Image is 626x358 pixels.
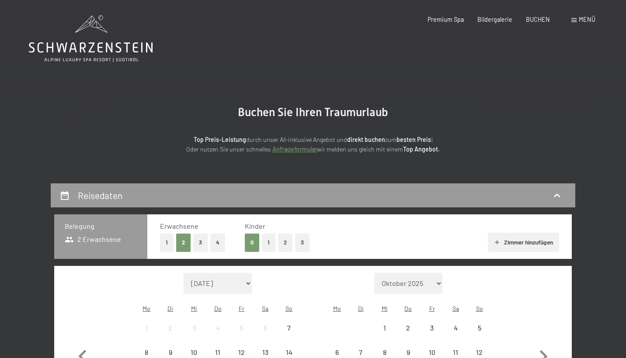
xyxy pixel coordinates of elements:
div: 5 [230,324,252,346]
span: Kinder [245,222,265,230]
div: Thu Oct 02 2025 [396,316,420,340]
p: durch unser All-inklusive Angebot und zum ! Oder nutzen Sie unser schnelles wir melden uns gleich... [121,135,505,155]
div: Wed Oct 01 2025 [372,316,396,340]
div: Anreise nicht möglich [254,316,277,340]
a: Anfrageformular [272,145,317,153]
abbr: Sonntag [476,305,483,312]
abbr: Montag [143,305,150,312]
div: Anreise nicht möglich [182,316,206,340]
strong: direkt buchen [347,136,385,143]
span: 2 Erwachsene [65,234,121,244]
abbr: Samstag [262,305,268,312]
div: Anreise nicht möglich [230,316,253,340]
div: 4 [207,324,229,346]
abbr: Donnerstag [214,305,222,312]
a: BUCHEN [526,16,550,23]
div: 6 [254,324,276,346]
div: 1 [136,324,157,346]
div: Anreise nicht möglich [444,316,467,340]
div: Anreise nicht möglich [468,316,491,340]
strong: Top Preis-Leistung [194,136,246,143]
button: 2 [176,234,191,251]
div: 3 [421,324,443,346]
div: 3 [183,324,205,346]
div: 2 [397,324,419,346]
a: Premium Spa [428,16,464,23]
button: 2 [278,234,292,251]
div: Anreise nicht möglich [277,316,301,340]
abbr: Freitag [429,305,435,312]
span: Menü [579,16,595,23]
div: Fri Sep 05 2025 [230,316,253,340]
div: Thu Sep 04 2025 [206,316,230,340]
div: Anreise nicht möglich [396,316,420,340]
div: Wed Sep 03 2025 [182,316,206,340]
button: 3 [193,234,208,251]
abbr: Mittwoch [191,305,197,312]
abbr: Montag [333,305,341,312]
abbr: Samstag [452,305,459,312]
div: Mon Sep 01 2025 [135,316,158,340]
abbr: Dienstag [167,305,173,312]
strong: besten Preis [396,136,431,143]
abbr: Sonntag [285,305,292,312]
span: Buchen Sie Ihren Traumurlaub [238,106,388,119]
button: Zimmer hinzufügen [488,233,559,252]
div: 2 [159,324,181,346]
button: 1 [262,234,275,251]
abbr: Dienstag [358,305,364,312]
button: 3 [295,234,310,251]
button: 4 [210,234,225,251]
div: Fri Oct 03 2025 [420,316,444,340]
abbr: Freitag [239,305,244,312]
div: 1 [373,324,395,346]
abbr: Mittwoch [382,305,388,312]
h3: Belegung [65,221,137,231]
div: Anreise nicht möglich [372,316,396,340]
div: Anreise nicht möglich [206,316,230,340]
div: Anreise nicht möglich [420,316,444,340]
div: 4 [445,324,466,346]
div: Sun Sep 07 2025 [277,316,301,340]
strong: Top Angebot. [403,145,440,153]
button: 0 [245,234,259,251]
span: Erwachsene [160,222,198,230]
div: Sun Oct 05 2025 [468,316,491,340]
h2: Reisedaten [78,190,122,201]
a: Bildergalerie [477,16,512,23]
div: Anreise nicht möglich [158,316,182,340]
div: Anreise nicht möglich [135,316,158,340]
div: Sat Sep 06 2025 [254,316,277,340]
div: 7 [278,324,300,346]
div: 5 [469,324,490,346]
abbr: Donnerstag [404,305,412,312]
button: 1 [160,234,174,251]
div: Tue Sep 02 2025 [158,316,182,340]
div: Sat Oct 04 2025 [444,316,467,340]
